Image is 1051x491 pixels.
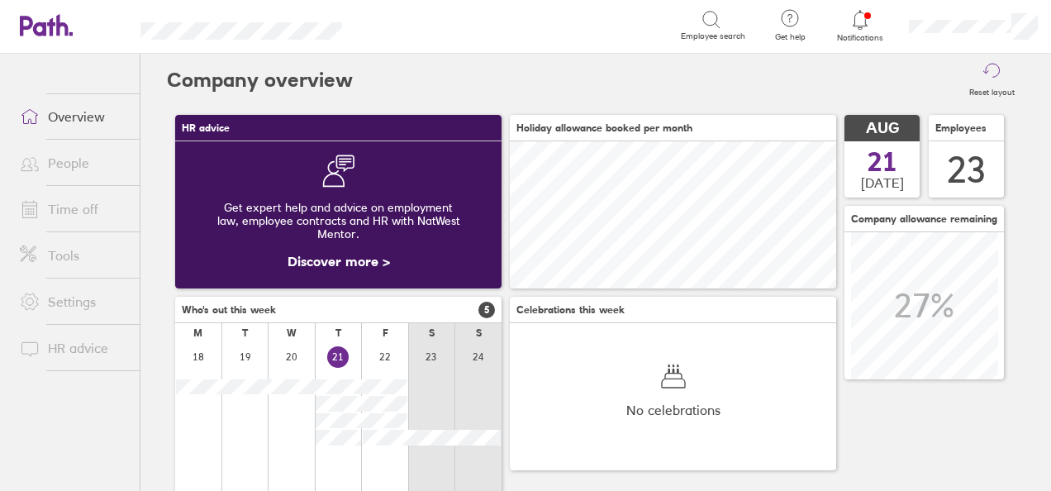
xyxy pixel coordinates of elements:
[7,193,140,226] a: Time off
[851,213,997,225] span: Company allowance remaining
[626,403,720,417] span: No celebrations
[866,120,899,137] span: AUG
[7,331,140,365] a: HR advice
[429,327,435,339] div: S
[476,327,482,339] div: S
[288,253,390,269] a: Discover more >
[7,146,140,179] a: People
[182,122,230,134] span: HR advice
[242,327,248,339] div: T
[193,327,202,339] div: M
[834,8,887,43] a: Notifications
[7,100,140,133] a: Overview
[7,285,140,318] a: Settings
[959,83,1025,98] label: Reset layout
[182,304,276,316] span: Who's out this week
[478,302,495,318] span: 5
[868,149,897,175] span: 21
[516,122,692,134] span: Holiday allowance booked per month
[681,31,745,41] span: Employee search
[167,54,353,107] h2: Company overview
[834,33,887,43] span: Notifications
[935,122,987,134] span: Employees
[387,17,429,32] div: Search
[516,304,625,316] span: Celebrations this week
[7,239,140,272] a: Tools
[383,327,388,339] div: F
[287,327,297,339] div: W
[861,175,904,190] span: [DATE]
[959,54,1025,107] button: Reset layout
[335,327,341,339] div: T
[188,188,488,254] div: Get expert help and advice on employment law, employee contracts and HR with NatWest Mentor.
[947,149,987,191] div: 23
[763,32,817,42] span: Get help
